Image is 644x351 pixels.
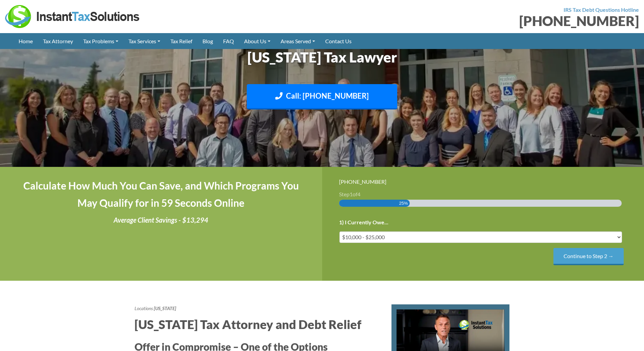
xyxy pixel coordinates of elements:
a: FAQ [218,33,239,49]
span: 1 [350,191,353,197]
h2: [US_STATE] Tax Attorney and Debt Relief [135,316,381,333]
a: Instant Tax Solutions Logo [5,12,140,19]
img: Instant Tax Solutions Logo [5,5,140,28]
a: Tax Relief [165,33,197,49]
div: [PHONE_NUMBER] [327,14,639,28]
a: About Us [239,33,276,49]
i: Average Client Savings - $13,294 [114,216,208,224]
a: Call: [PHONE_NUMBER] [247,84,397,109]
span: 4 [357,191,360,197]
a: Contact Us [320,33,357,49]
div: [PHONE_NUMBER] [339,177,627,186]
a: Locations [135,305,153,311]
a: Tax Services [123,33,165,49]
a: Tax Attorney [38,33,78,49]
h1: [US_STATE] Tax Lawyer [135,47,510,67]
a: Home [14,33,38,49]
h3: Step of [339,192,627,197]
strong: IRS Tax Debt Questions Hotline [564,6,639,13]
a: Tax Problems [78,33,123,49]
a: Blog [197,33,218,49]
strong: [US_STATE] [154,305,176,311]
h4: Calculate How Much You Can Save, and Which Programs You May Qualify for in 59 Seconds Online [17,177,305,211]
input: Continue to Step 2 → [553,248,624,265]
a: Areas Served [276,33,320,49]
label: 1) I Currently Owe... [339,219,388,226]
span: 25% [399,200,408,207]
